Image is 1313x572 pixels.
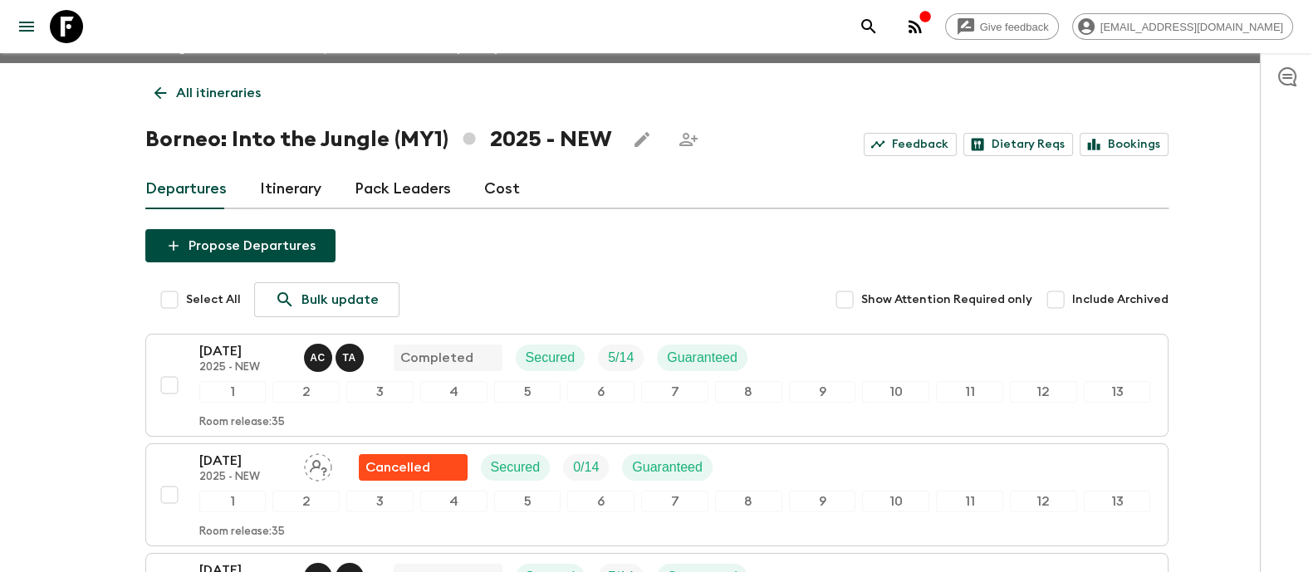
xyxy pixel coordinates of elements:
[1084,381,1151,403] div: 13
[563,454,609,481] div: Trip Fill
[199,451,291,471] p: [DATE]
[199,361,291,374] p: 2025 - NEW
[186,291,241,308] span: Select All
[861,291,1032,308] span: Show Attention Required only
[567,381,634,403] div: 6
[346,491,414,512] div: 3
[789,491,856,512] div: 9
[199,491,267,512] div: 1
[641,491,708,512] div: 7
[632,457,703,477] p: Guaranteed
[672,123,705,156] span: Share this itinerary
[145,334,1168,437] button: [DATE]2025 - NEWAlvin Chin Chun Wei, Tiyon Anak JunaCompletedSecuredTrip FillGuaranteed1234567891...
[715,381,782,403] div: 8
[145,169,227,209] a: Departures
[176,83,261,103] p: All itineraries
[852,10,885,43] button: search adventures
[145,123,612,156] h1: Borneo: Into the Jungle (MY1) 2025 - NEW
[625,123,659,156] button: Edit this itinerary
[420,491,487,512] div: 4
[272,381,340,403] div: 2
[598,345,644,371] div: Trip Fill
[304,349,367,362] span: Alvin Chin Chun Wei, Tiyon Anak Juna
[272,491,340,512] div: 2
[145,229,336,262] button: Propose Departures
[199,416,285,429] p: Room release: 35
[862,381,929,403] div: 10
[491,457,541,477] p: Secured
[715,491,782,512] div: 8
[862,491,929,512] div: 10
[516,345,585,371] div: Secured
[260,169,321,209] a: Itinerary
[355,169,451,209] a: Pack Leaders
[359,454,468,481] div: Flash Pack cancellation
[199,526,285,539] p: Room release: 35
[199,471,291,484] p: 2025 - NEW
[936,381,1003,403] div: 11
[145,443,1168,546] button: [DATE]2025 - NEWAssign pack leaderFlash Pack cancellationSecuredTrip FillGuaranteed12345678910111...
[1010,491,1077,512] div: 12
[199,341,291,361] p: [DATE]
[864,133,957,156] a: Feedback
[365,457,430,477] p: Cancelled
[608,348,634,368] p: 5 / 14
[963,133,1073,156] a: Dietary Reqs
[10,10,43,43] button: menu
[567,491,634,512] div: 6
[304,458,332,472] span: Assign pack leader
[641,381,708,403] div: 7
[484,169,520,209] a: Cost
[1072,291,1168,308] span: Include Archived
[1091,21,1292,33] span: [EMAIL_ADDRESS][DOMAIN_NAME]
[1072,13,1293,40] div: [EMAIL_ADDRESS][DOMAIN_NAME]
[789,381,856,403] div: 9
[971,21,1058,33] span: Give feedback
[301,290,379,310] p: Bulk update
[494,381,561,403] div: 5
[936,491,1003,512] div: 11
[346,381,414,403] div: 3
[526,348,576,368] p: Secured
[1084,491,1151,512] div: 13
[573,457,599,477] p: 0 / 14
[494,491,561,512] div: 5
[145,76,270,110] a: All itineraries
[420,381,487,403] div: 4
[1080,133,1168,156] a: Bookings
[945,13,1059,40] a: Give feedback
[199,381,267,403] div: 1
[1010,381,1077,403] div: 12
[667,348,737,368] p: Guaranteed
[481,454,551,481] div: Secured
[254,282,399,317] a: Bulk update
[400,348,473,368] p: Completed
